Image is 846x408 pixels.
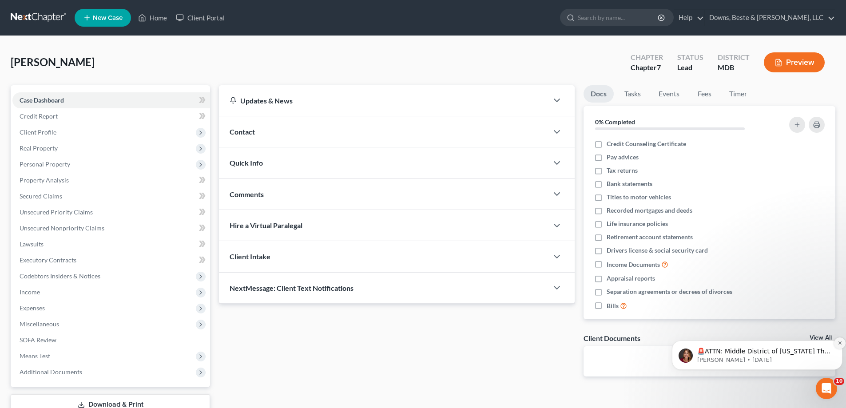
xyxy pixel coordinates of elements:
[674,10,704,26] a: Help
[617,85,648,103] a: Tasks
[834,378,844,385] span: 10
[230,158,263,167] span: Quick Info
[657,63,661,71] span: 7
[12,92,210,108] a: Case Dashboard
[631,63,663,73] div: Chapter
[20,176,69,184] span: Property Analysis
[20,96,64,104] span: Case Dashboard
[591,353,828,362] p: No client documents yet.
[607,139,686,148] span: Credit Counseling Certificate
[607,274,655,283] span: Appraisal reports
[134,10,171,26] a: Home
[230,190,264,198] span: Comments
[12,236,210,252] a: Lawsuits
[607,153,639,162] span: Pay advices
[607,287,732,296] span: Separation agreements or decrees of divorces
[20,160,70,168] span: Personal Property
[20,208,93,216] span: Unsecured Priority Claims
[12,188,210,204] a: Secured Claims
[764,52,825,72] button: Preview
[651,85,687,103] a: Events
[12,332,210,348] a: SOFA Review
[668,322,846,384] iframe: Intercom notifications message
[677,63,703,73] div: Lead
[718,63,750,73] div: MDB
[20,288,40,296] span: Income
[607,179,652,188] span: Bank statements
[20,240,44,248] span: Lawsuits
[20,304,45,312] span: Expenses
[816,378,837,399] iframe: Intercom live chat
[230,221,302,230] span: Hire a Virtual Paralegal
[230,252,270,261] span: Client Intake
[11,55,95,68] span: [PERSON_NAME]
[230,127,255,136] span: Contact
[20,224,104,232] span: Unsecured Nonpriority Claims
[607,193,671,202] span: Titles to motor vehicles
[718,52,750,63] div: District
[20,112,58,120] span: Credit Report
[20,192,62,200] span: Secured Claims
[578,9,659,26] input: Search by name...
[584,333,640,343] div: Client Documents
[20,144,58,152] span: Real Property
[607,301,619,310] span: Bills
[705,10,835,26] a: Downs, Beste & [PERSON_NAME], LLC
[12,220,210,236] a: Unsecured Nonpriority Claims
[12,252,210,268] a: Executory Contracts
[677,52,703,63] div: Status
[12,108,210,124] a: Credit Report
[20,272,100,280] span: Codebtors Insiders & Notices
[584,85,614,103] a: Docs
[607,219,668,228] span: Life insurance policies
[171,10,229,26] a: Client Portal
[607,206,692,215] span: Recorded mortgages and deeds
[607,246,708,255] span: Drivers license & social security card
[20,352,50,360] span: Means Test
[607,233,693,242] span: Retirement account statements
[230,284,353,292] span: NextMessage: Client Text Notifications
[20,320,59,328] span: Miscellaneous
[631,52,663,63] div: Chapter
[20,256,76,264] span: Executory Contracts
[690,85,719,103] a: Fees
[20,368,82,376] span: Additional Documents
[12,172,210,188] a: Property Analysis
[595,118,635,126] strong: 0% Completed
[20,128,56,136] span: Client Profile
[12,204,210,220] a: Unsecured Priority Claims
[607,260,660,269] span: Income Documents
[607,166,638,175] span: Tax returns
[722,85,754,103] a: Timer
[230,96,537,105] div: Updates & News
[93,15,123,21] span: New Case
[20,336,56,344] span: SOFA Review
